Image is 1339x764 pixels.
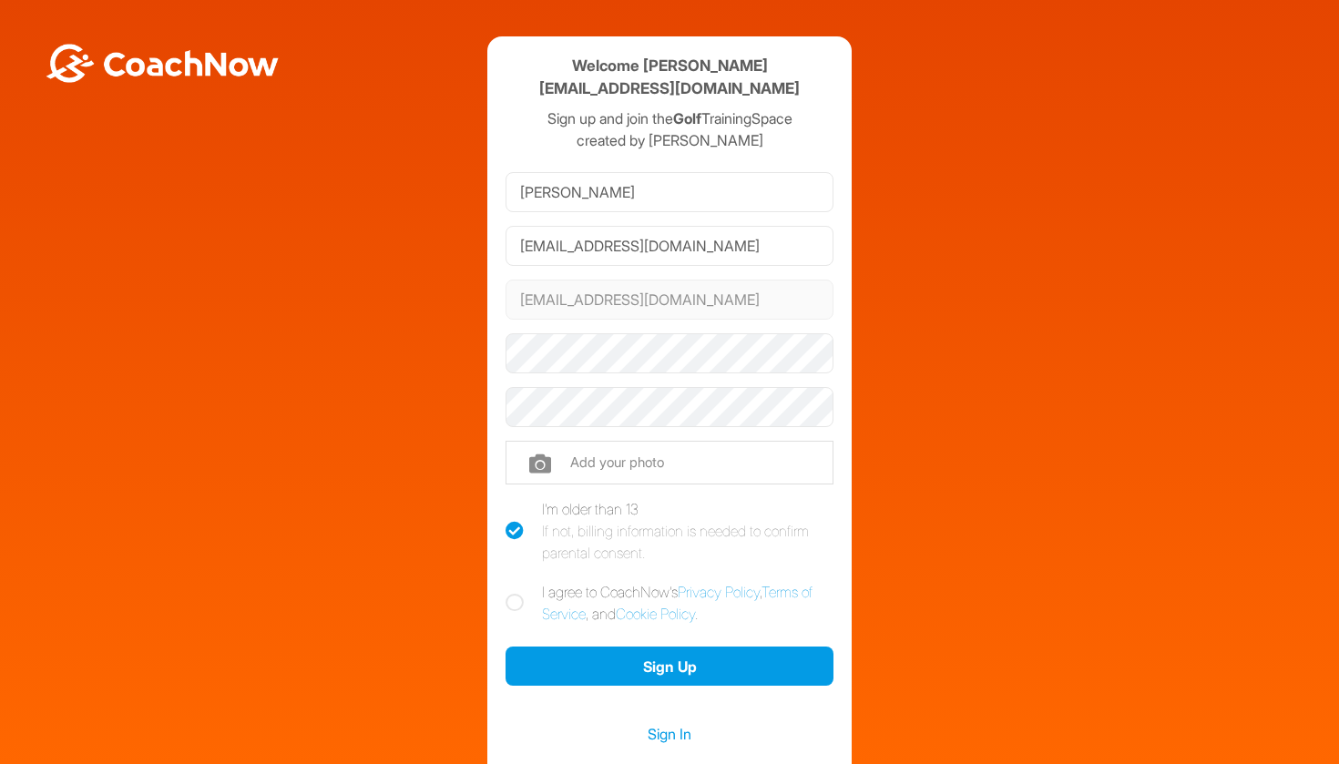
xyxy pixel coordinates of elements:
[616,605,695,623] a: Cookie Policy
[506,172,833,212] input: First Name
[506,722,833,746] a: Sign In
[542,520,833,564] div: If not, billing information is needed to confirm parental consent.
[678,583,760,601] a: Privacy Policy
[673,109,701,127] strong: Golf
[506,280,833,320] input: Email
[506,226,833,266] input: Last Name
[44,44,281,83] img: BwLJSsUCoWCh5upNqxVrqldRgqLPVwmV24tXu5FoVAoFEpwwqQ3VIfuoInZCoVCoTD4vwADAC3ZFMkVEQFDAAAAAElFTkSuQmCC
[506,129,833,151] p: created by [PERSON_NAME]
[506,107,833,129] p: Sign up and join the TrainingSpace
[506,581,833,625] label: I agree to CoachNow's , , and .
[542,498,833,564] div: I'm older than 13
[506,55,833,101] h4: Welcome [PERSON_NAME] [EMAIL_ADDRESS][DOMAIN_NAME]
[506,647,833,686] button: Sign Up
